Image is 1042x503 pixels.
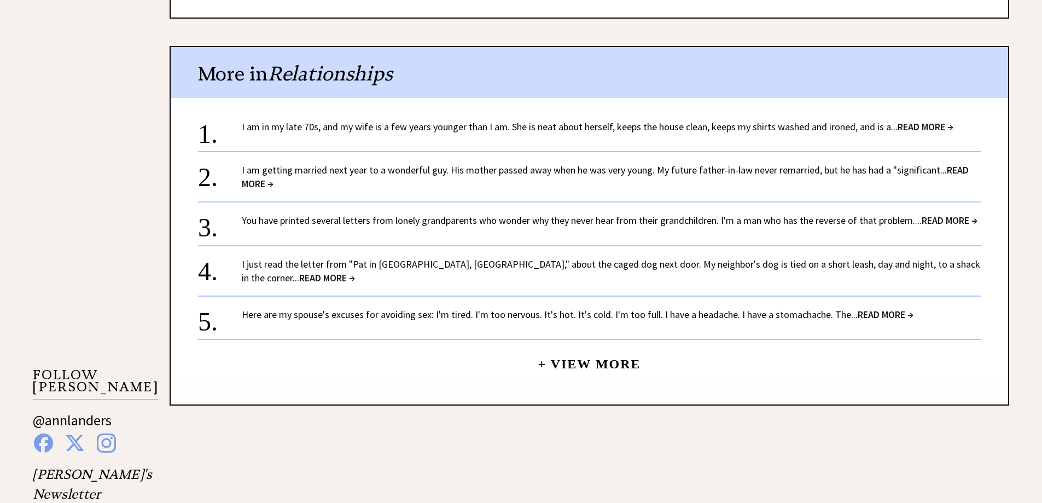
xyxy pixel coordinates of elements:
div: 2. [198,163,242,183]
a: @annlanders [33,411,112,440]
p: FOLLOW [PERSON_NAME] [33,369,158,400]
a: I am getting married next year to a wonderful guy. His mother passed away when he was very young.... [242,164,969,190]
img: instagram%20blue.png [97,433,116,453]
div: More in [171,47,1008,98]
a: You have printed several letters from lonely grandparents who wonder why they never hear from the... [242,214,977,227]
div: 5. [198,308,242,328]
span: READ MORE → [898,120,953,133]
span: READ MORE → [922,214,977,227]
span: Relationships [268,61,393,86]
img: facebook%20blue.png [34,433,53,453]
span: READ MORE → [299,271,355,284]
div: 1. [198,120,242,140]
img: x%20blue.png [65,433,85,453]
a: + View More [538,348,641,371]
div: 4. [198,257,242,277]
a: Here are my spouse's excuses for avoiding sex: I'm tired. I'm too nervous. It's hot. It's cold. I... [242,308,913,321]
a: I am in my late 70s, and my wife is a few years younger than I am. She is neat about herself, kee... [242,120,953,133]
a: I just read the letter from "Pat in [GEOGRAPHIC_DATA], [GEOGRAPHIC_DATA]," about the caged dog ne... [242,258,980,284]
span: READ MORE → [242,164,969,190]
div: 3. [198,213,242,234]
span: READ MORE → [858,308,913,321]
